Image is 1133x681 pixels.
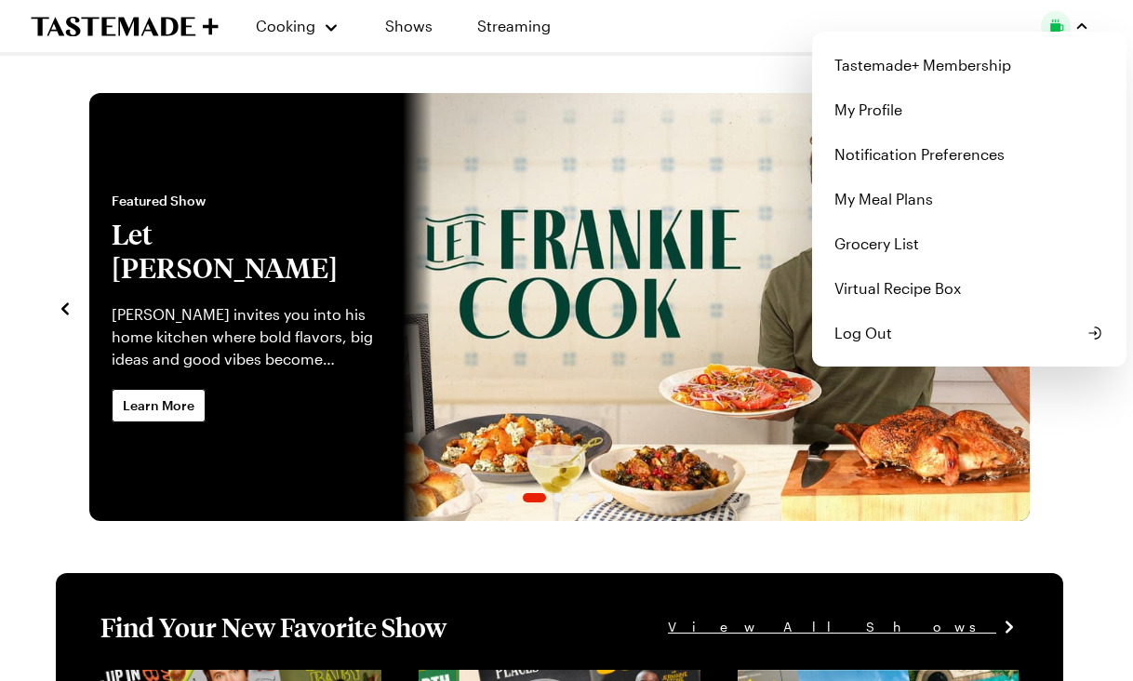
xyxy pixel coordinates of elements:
img: Profile picture [1041,11,1071,41]
a: Notification Preferences [823,132,1115,177]
a: Tastemade+ Membership [823,43,1115,87]
a: My Meal Plans [823,177,1115,221]
span: Log Out [834,322,892,344]
a: Grocery List [823,221,1115,266]
div: Profile picture [812,32,1126,367]
a: My Profile [823,87,1115,132]
a: Virtual Recipe Box [823,266,1115,311]
button: Profile picture [1041,11,1089,41]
